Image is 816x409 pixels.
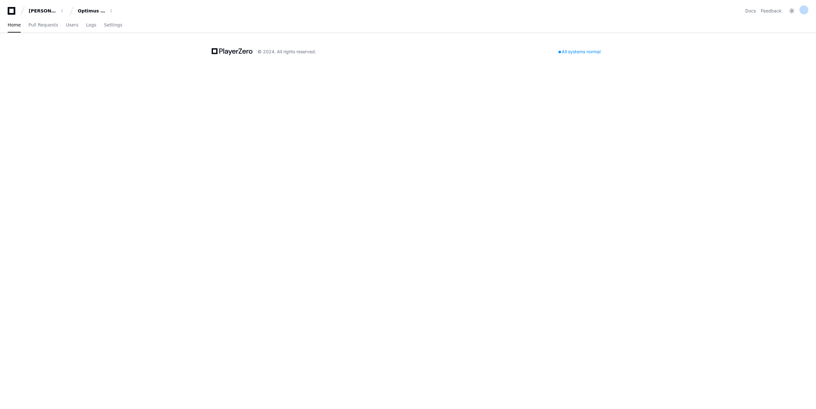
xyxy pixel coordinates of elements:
button: Optimus Cirrus [75,5,116,17]
a: Pull Requests [28,18,58,33]
div: [PERSON_NAME] - Personal [29,8,56,14]
span: Home [8,23,21,27]
a: Logs [86,18,96,33]
button: [PERSON_NAME] - Personal [26,5,67,17]
a: Settings [104,18,122,33]
span: Users [66,23,78,27]
a: Home [8,18,21,33]
div: © 2024. All rights reserved. [258,48,316,55]
div: Optimus Cirrus [78,8,105,14]
a: Users [66,18,78,33]
button: Feedback [761,8,782,14]
span: Pull Requests [28,23,58,27]
span: Logs [86,23,96,27]
span: Settings [104,23,122,27]
div: All systems normal [555,47,604,56]
a: Docs [745,8,756,14]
